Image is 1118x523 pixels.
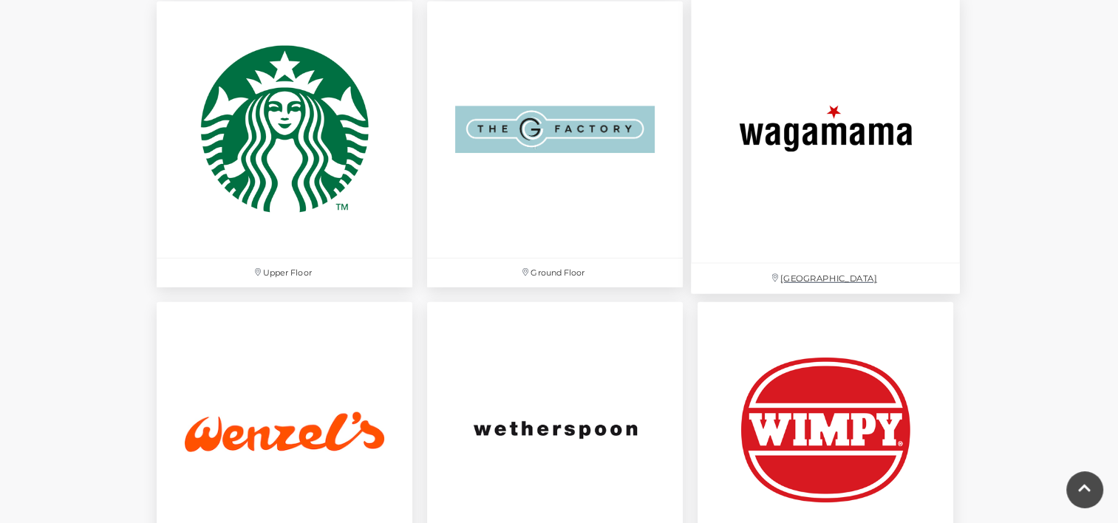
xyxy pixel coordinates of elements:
[691,264,960,294] p: [GEOGRAPHIC_DATA]
[427,259,683,287] p: Ground Floor
[157,1,412,257] img: Starbucks at Festival Place, Basingstoke
[157,259,412,287] p: Upper Floor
